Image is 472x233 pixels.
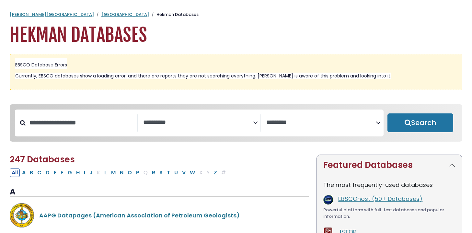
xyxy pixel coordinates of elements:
[109,169,118,177] button: Filter Results M
[102,169,109,177] button: Filter Results L
[20,169,28,177] button: Filter Results A
[15,73,391,79] span: Currently, EBSCO databases show a loading error, and there are reports they are not searching eve...
[35,169,43,177] button: Filter Results C
[165,169,172,177] button: Filter Results T
[172,169,180,177] button: Filter Results U
[323,207,455,219] div: Powerful platform with full-text databases and popular information.
[10,104,462,142] nav: Search filters
[44,169,52,177] button: Filter Results D
[149,11,199,18] li: Hekman Databases
[82,169,87,177] button: Filter Results I
[338,195,422,203] a: EBSCOhost (50+ Databases)
[126,169,134,177] button: Filter Results O
[157,169,165,177] button: Filter Results S
[150,169,157,177] button: Filter Results R
[15,62,67,68] span: EBSCO Database Errors
[10,168,228,176] div: Alpha-list to filter by first letter of database name
[188,169,197,177] button: Filter Results W
[39,211,240,219] a: AAPG Datapages (American Association of Petroleum Geologists)
[101,11,149,17] a: [GEOGRAPHIC_DATA]
[317,155,462,175] button: Featured Databases
[143,119,253,126] textarea: Search
[26,117,137,128] input: Search database by title or keyword
[10,169,20,177] button: All
[266,119,376,126] textarea: Search
[10,11,94,17] a: [PERSON_NAME][GEOGRAPHIC_DATA]
[28,169,35,177] button: Filter Results B
[66,169,74,177] button: Filter Results G
[180,169,188,177] button: Filter Results V
[10,154,75,165] span: 247 Databases
[10,187,309,197] h3: A
[59,169,65,177] button: Filter Results F
[52,169,58,177] button: Filter Results E
[10,24,462,46] h1: Hekman Databases
[387,113,454,132] button: Submit for Search Results
[74,169,82,177] button: Filter Results H
[118,169,125,177] button: Filter Results N
[87,169,95,177] button: Filter Results J
[323,181,455,189] p: The most frequently-used databases
[10,11,462,18] nav: breadcrumb
[134,169,141,177] button: Filter Results P
[212,169,219,177] button: Filter Results Z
